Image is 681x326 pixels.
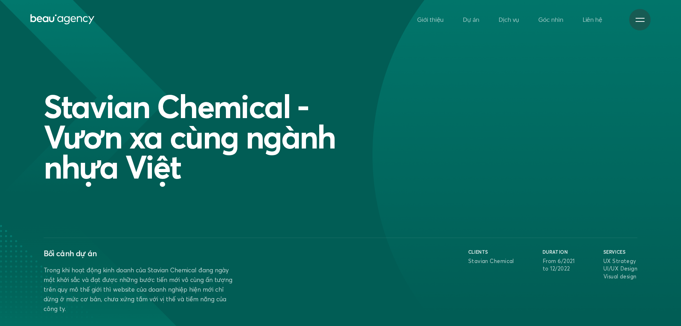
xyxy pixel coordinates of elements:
[603,257,637,281] p: UX Strategy UI/UX Design Visual design
[468,257,514,265] p: Stavian Chemical
[44,91,387,182] h1: Stavian Chemical - Vươn xa cùng ngành nhựa Việt
[44,265,237,313] p: Trong khi hoạt động kinh doanh của Stavian Chemical đang ngày một khởi sắc và đạt được những bước...
[44,249,237,258] h2: Bối cảnh dự án
[603,249,637,256] span: SERVICES
[543,257,575,273] p: From 6/2021 to 12/2022
[468,249,514,256] span: CLIENTS
[543,249,575,256] span: DURATION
